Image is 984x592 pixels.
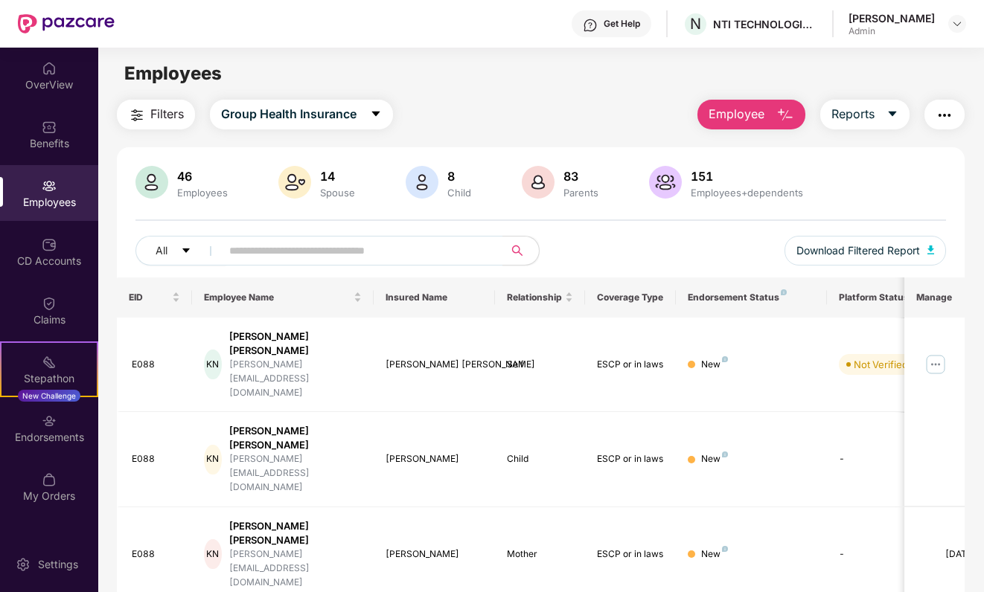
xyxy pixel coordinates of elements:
[278,166,311,199] img: svg+xml;base64,PHN2ZyB4bWxucz0iaHR0cDovL3d3dy53My5vcmcvMjAwMC9zdmciIHhtbG5zOnhsaW5rPSJodHRwOi8vd3...
[839,292,921,303] div: Platform Status
[951,18,963,30] img: svg+xml;base64,PHN2ZyBpZD0iRHJvcGRvd24tMzJ4MzIiIHhtbG5zPSJodHRwOi8vd3d3LnczLm9yZy8yMDAwL3N2ZyIgd2...
[117,100,195,129] button: Filters
[124,62,222,84] span: Employees
[560,169,601,184] div: 83
[1,371,97,386] div: Stepathon
[181,245,191,257] span: caret-down
[924,353,948,376] img: manageButton
[42,414,57,428] img: svg+xml;base64,PHN2ZyBpZD0iRW5kb3JzZW1lbnRzIiB4bWxucz0iaHR0cDovL3d3dy53My5vcmcvMjAwMC9zdmciIHdpZH...
[18,390,80,402] div: New Challenge
[129,292,170,303] span: EID
[709,105,764,123] span: Employee
[597,358,664,372] div: ESCP or in laws
[722,546,728,552] img: svg+xml;base64,PHN2ZyB4bWxucz0iaHR0cDovL3d3dy53My5vcmcvMjAwMC9zdmciIHdpZHRoPSI4IiBoZWlnaHQ9IjgiIH...
[722,451,728,457] img: svg+xml;base64,PHN2ZyB4bWxucz0iaHR0cDovL3d3dy53My5vcmcvMjAwMC9zdmciIHdpZHRoPSI4IiBoZWlnaHQ9IjgiIH...
[174,187,231,199] div: Employees
[204,292,351,303] span: Employee Name
[507,452,574,466] div: Child
[444,187,474,199] div: Child
[210,100,393,129] button: Group Health Insurancecaret-down
[33,557,83,572] div: Settings
[904,277,965,318] th: Manage
[444,169,474,184] div: 8
[701,452,728,466] div: New
[781,289,787,295] img: svg+xml;base64,PHN2ZyB4bWxucz0iaHR0cDovL3d3dy53My5vcmcvMjAwMC9zdmciIHdpZHRoPSI4IiBoZWlnaHQ9IjgiIH...
[796,242,920,259] span: Download Filtered Report
[690,15,701,33] span: N
[42,296,57,311] img: svg+xml;base64,PHN2ZyBpZD0iQ2xhaW0iIHhtbG5zPSJodHRwOi8vd3d3LnczLm9yZy8yMDAwL3N2ZyIgd2lkdGg9IjIwIi...
[42,61,57,76] img: svg+xml;base64,PHN2ZyBpZD0iSG9tZSIgeG1sbnM9Imh0dHA6Ly93d3cudzMub3JnLzIwMDAvc3ZnIiB3aWR0aD0iMjAiIG...
[221,105,357,123] span: Group Health Insurance
[204,350,221,379] div: KN
[597,452,664,466] div: ESCP or in laws
[604,18,640,30] div: Get Help
[597,547,664,562] div: ESCP or in laws
[583,18,598,33] img: svg+xml;base64,PHN2ZyBpZD0iSGVscC0zMngzMiIgeG1sbnM9Imh0dHA6Ly93d3cudzMub3JnLzIwMDAvc3ZnIiB3aWR0aD...
[785,236,947,266] button: Download Filtered Report
[713,17,817,31] div: NTI TECHNOLOGIES PRIVATE LIMITED
[229,547,362,590] div: [PERSON_NAME][EMAIL_ADDRESS][DOMAIN_NAME]
[502,245,531,257] span: search
[135,166,168,199] img: svg+xml;base64,PHN2ZyB4bWxucz0iaHR0cDovL3d3dy53My5vcmcvMjAwMC9zdmciIHhtbG5zOnhsaW5rPSJodHRwOi8vd3...
[132,358,181,372] div: E088
[135,236,226,266] button: Allcaret-down
[229,424,362,452] div: [PERSON_NAME] [PERSON_NAME]
[854,357,908,372] div: Not Verified
[507,358,574,372] div: Self
[386,547,483,562] div: [PERSON_NAME]
[317,169,358,184] div: 14
[688,169,806,184] div: 151
[688,292,815,303] div: Endorsement Status
[831,105,875,123] span: Reports
[701,547,728,562] div: New
[132,547,181,562] div: E088
[701,358,728,372] div: New
[42,120,57,135] img: svg+xml;base64,PHN2ZyBpZD0iQmVuZWZpdHMiIHhtbG5zPSJodHRwOi8vd3d3LnczLm9yZy8yMDAwL3N2ZyIgd2lkdGg9Ij...
[495,277,586,318] th: Relationship
[42,355,57,370] img: svg+xml;base64,PHN2ZyB4bWxucz0iaHR0cDovL3d3dy53My5vcmcvMjAwMC9zdmciIHdpZHRoPSIyMSIgaGVpZ2h0PSIyMC...
[317,187,358,199] div: Spouse
[229,519,362,547] div: [PERSON_NAME] [PERSON_NAME]
[886,108,898,121] span: caret-down
[502,236,540,266] button: search
[849,25,935,37] div: Admin
[827,412,933,507] td: -
[156,242,167,259] span: All
[722,356,728,362] img: svg+xml;base64,PHN2ZyB4bWxucz0iaHR0cDovL3d3dy53My5vcmcvMjAwMC9zdmciIHdpZHRoPSI4IiBoZWlnaHQ9IjgiIH...
[150,105,184,123] span: Filters
[649,166,682,199] img: svg+xml;base64,PHN2ZyB4bWxucz0iaHR0cDovL3d3dy53My5vcmcvMjAwMC9zdmciIHhtbG5zOnhsaW5rPSJodHRwOi8vd3...
[522,166,555,199] img: svg+xml;base64,PHN2ZyB4bWxucz0iaHR0cDovL3d3dy53My5vcmcvMjAwMC9zdmciIHhtbG5zOnhsaW5rPSJodHRwOi8vd3...
[229,358,362,400] div: [PERSON_NAME][EMAIL_ADDRESS][DOMAIN_NAME]
[507,292,563,303] span: Relationship
[42,472,57,487] img: svg+xml;base64,PHN2ZyBpZD0iTXlfT3JkZXJzIiBkYXRhLW5hbWU9Ik15IE9yZGVycyIgeG1sbnM9Imh0dHA6Ly93d3cudz...
[406,166,438,199] img: svg+xml;base64,PHN2ZyB4bWxucz0iaHR0cDovL3d3dy53My5vcmcvMjAwMC9zdmciIHhtbG5zOnhsaW5rPSJodHRwOi8vd3...
[18,14,115,33] img: New Pazcare Logo
[229,452,362,495] div: [PERSON_NAME][EMAIL_ADDRESS][DOMAIN_NAME]
[776,106,794,124] img: svg+xml;base64,PHN2ZyB4bWxucz0iaHR0cDovL3d3dy53My5vcmcvMjAwMC9zdmciIHhtbG5zOnhsaW5rPSJodHRwOi8vd3...
[697,100,805,129] button: Employee
[192,277,374,318] th: Employee Name
[132,452,181,466] div: E088
[688,187,806,199] div: Employees+dependents
[204,539,221,569] div: KN
[42,237,57,252] img: svg+xml;base64,PHN2ZyBpZD0iQ0RfQWNjb3VudHMiIGRhdGEtbmFtZT0iQ0QgQWNjb3VudHMiIHhtbG5zPSJodHRwOi8vd3...
[386,358,483,372] div: [PERSON_NAME] [PERSON_NAME]
[927,245,935,254] img: svg+xml;base64,PHN2ZyB4bWxucz0iaHR0cDovL3d3dy53My5vcmcvMjAwMC9zdmciIHhtbG5zOnhsaW5rPSJodHRwOi8vd3...
[117,277,193,318] th: EID
[585,277,676,318] th: Coverage Type
[204,445,221,474] div: KN
[229,329,362,358] div: [PERSON_NAME] [PERSON_NAME]
[42,178,57,193] img: svg+xml;base64,PHN2ZyBpZD0iRW1wbG95ZWVzIiB4bWxucz0iaHR0cDovL3d3dy53My5vcmcvMjAwMC9zdmciIHdpZHRoPS...
[374,277,495,318] th: Insured Name
[16,557,31,572] img: svg+xml;base64,PHN2ZyBpZD0iU2V0dGluZy0yMHgyMCIgeG1sbnM9Imh0dHA6Ly93d3cudzMub3JnLzIwMDAvc3ZnIiB3aW...
[370,108,382,121] span: caret-down
[174,169,231,184] div: 46
[386,452,483,466] div: [PERSON_NAME]
[507,547,574,562] div: Mother
[849,11,935,25] div: [PERSON_NAME]
[560,187,601,199] div: Parents
[128,106,146,124] img: svg+xml;base64,PHN2ZyB4bWxucz0iaHR0cDovL3d3dy53My5vcmcvMjAwMC9zdmciIHdpZHRoPSIyNCIgaGVpZ2h0PSIyNC...
[936,106,953,124] img: svg+xml;base64,PHN2ZyB4bWxucz0iaHR0cDovL3d3dy53My5vcmcvMjAwMC9zdmciIHdpZHRoPSIyNCIgaGVpZ2h0PSIyNC...
[820,100,910,129] button: Reportscaret-down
